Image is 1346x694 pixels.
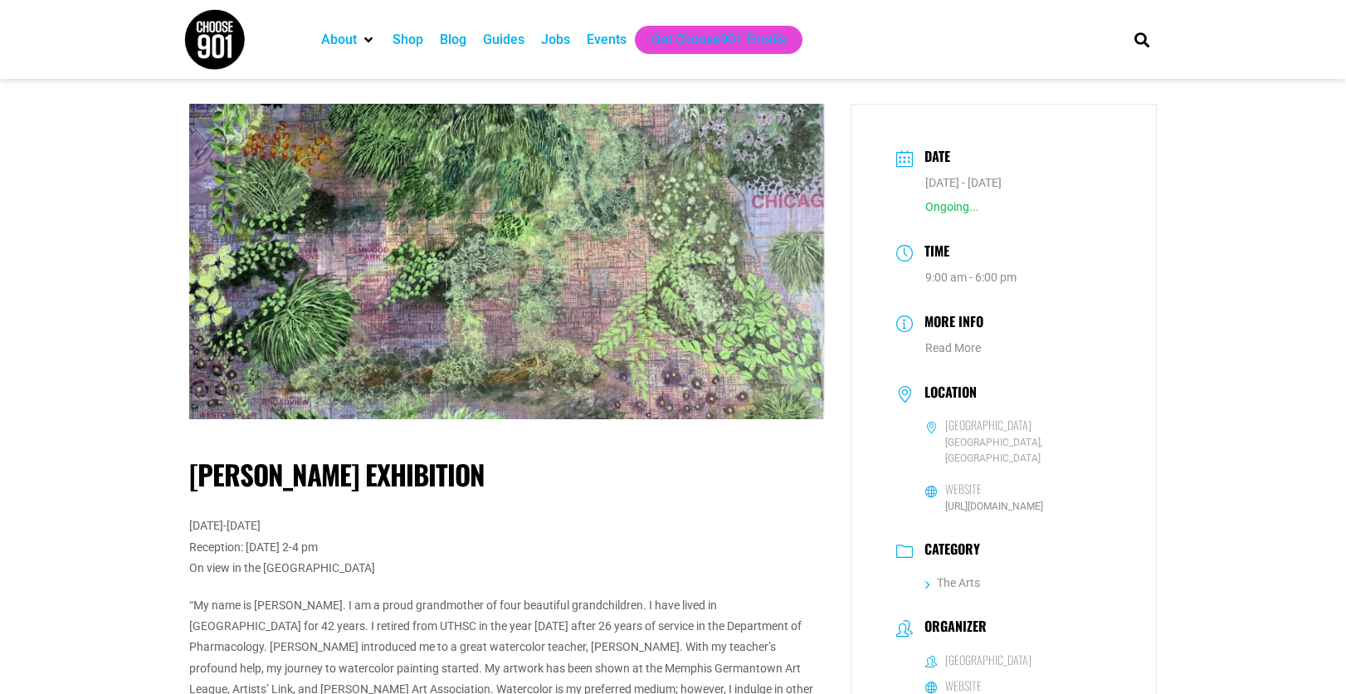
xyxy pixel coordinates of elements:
[189,458,826,491] h1: [PERSON_NAME] Exhibition
[393,30,423,50] a: Shop
[916,541,980,561] h3: Category
[925,176,1002,189] span: [DATE] - [DATE]
[483,30,524,50] a: Guides
[313,26,1106,54] nav: Main nav
[925,271,1017,284] abbr: 9:00 am - 6:00 pm
[916,311,983,335] h3: More Info
[541,30,570,50] a: Jobs
[945,678,982,693] h6: Website
[651,30,786,50] a: Get Choose901 Emails
[916,241,949,265] h3: Time
[945,501,1043,512] a: [URL][DOMAIN_NAME]
[925,435,1111,467] span: [GEOGRAPHIC_DATA], [GEOGRAPHIC_DATA]
[916,146,950,170] h3: Date
[189,104,826,419] img: A collage of various green plants is layered over a faded map with place names such as "CHICAGO,"...
[945,481,982,496] h6: Website
[1129,26,1156,53] div: Search
[916,618,987,638] h3: Organizer
[925,341,981,354] a: Read More
[925,576,980,589] a: The Arts
[313,26,384,54] div: About
[440,30,466,50] a: Blog
[945,652,1031,667] h6: [GEOGRAPHIC_DATA]
[321,30,357,50] a: About
[925,200,979,213] span: Ongoing...
[189,516,826,579] p: [DATE]-[DATE] Reception: [DATE] 2-4 pm On view in the [GEOGRAPHIC_DATA]
[587,30,627,50] a: Events
[916,384,977,404] h3: Location
[945,418,1031,433] h6: [GEOGRAPHIC_DATA]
